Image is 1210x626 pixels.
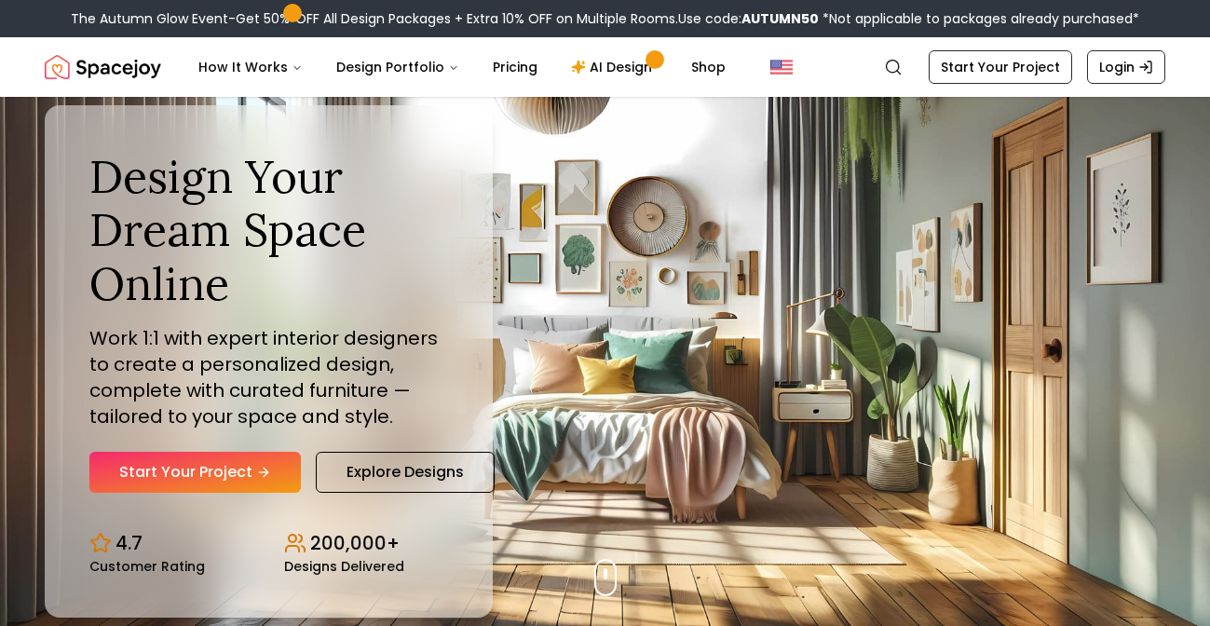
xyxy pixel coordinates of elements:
[45,48,161,86] img: Spacejoy Logo
[678,9,819,28] span: Use code:
[116,530,143,556] p: 4.7
[45,37,1165,97] nav: Global
[556,48,673,86] a: AI Design
[89,452,301,493] a: Start Your Project
[184,48,318,86] button: How It Works
[316,452,495,493] a: Explore Designs
[71,9,1139,28] div: The Autumn Glow Event-Get 50% OFF All Design Packages + Extra 10% OFF on Multiple Rooms.
[89,515,448,573] div: Design stats
[321,48,474,86] button: Design Portfolio
[45,48,161,86] a: Spacejoy
[819,9,1139,28] span: *Not applicable to packages already purchased*
[770,56,793,78] img: United States
[741,9,819,28] b: AUTUMN50
[284,560,404,573] small: Designs Delivered
[89,560,205,573] small: Customer Rating
[184,48,741,86] nav: Main
[1087,50,1165,84] a: Login
[478,48,552,86] a: Pricing
[310,530,400,556] p: 200,000+
[929,50,1072,84] a: Start Your Project
[89,325,448,429] p: Work 1:1 with expert interior designers to create a personalized design, complete with curated fu...
[89,150,448,311] h1: Design Your Dream Space Online
[676,48,741,86] a: Shop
